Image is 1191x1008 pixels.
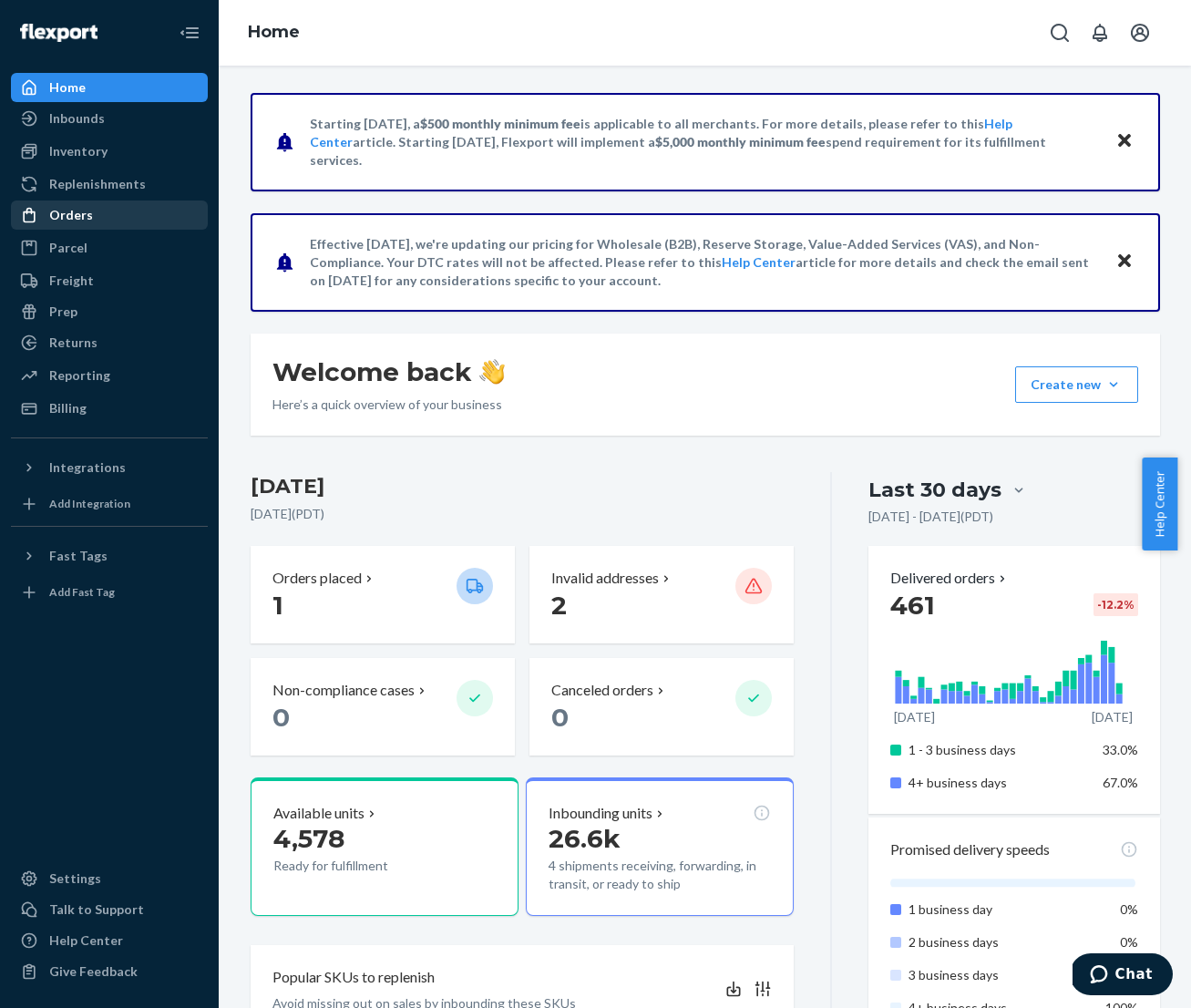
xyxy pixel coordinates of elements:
[655,134,826,149] span: $5,000 monthly minimum fee
[11,266,208,295] a: Freight
[11,201,208,230] a: Orders
[551,702,569,733] span: 0
[1120,901,1138,917] span: 0%
[171,15,208,51] button: Close Navigation
[49,206,93,224] div: Orders
[11,170,208,199] a: Replenishments
[272,702,290,733] span: 0
[549,823,621,854] span: 26.6k
[420,116,580,131] span: $500 monthly minimum fee
[894,708,935,726] p: [DATE]
[11,328,208,357] a: Returns
[549,857,771,893] p: 4 shipments receiving, forwarding, in transit, or ready to ship
[49,142,108,160] div: Inventory
[310,235,1098,290] p: Effective [DATE], we're updating our pricing for Wholesale (B2B), Reserve Storage, Value-Added Se...
[11,895,208,924] button: Talk to Support
[273,823,344,854] span: 4,578
[11,926,208,955] a: Help Center
[248,22,300,42] a: Home
[11,864,208,893] a: Settings
[11,453,208,482] button: Integrations
[551,568,659,589] p: Invalid addresses
[529,546,794,643] button: Invalid addresses 2
[551,680,653,701] p: Canceled orders
[49,399,87,417] div: Billing
[49,458,126,477] div: Integrations
[1093,593,1138,616] div: -12.2 %
[1142,458,1177,550] button: Help Center
[1082,15,1118,51] button: Open notifications
[233,6,314,59] ol: breadcrumbs
[722,254,796,270] a: Help Center
[909,933,1088,951] p: 2 business days
[1120,934,1138,950] span: 0%
[11,137,208,166] a: Inventory
[909,900,1088,919] p: 1 business day
[1092,708,1133,726] p: [DATE]
[549,803,652,824] p: Inbounding units
[526,777,794,916] button: Inbounding units26.6k4 shipments receiving, forwarding, in transit, or ready to ship
[272,680,415,701] p: Non-compliance cases
[1015,366,1138,403] button: Create new
[272,568,362,589] p: Orders placed
[11,541,208,571] button: Fast Tags
[49,496,130,511] div: Add Integration
[11,73,208,102] a: Home
[49,547,108,565] div: Fast Tags
[890,839,1050,860] p: Promised delivery speeds
[49,175,146,193] div: Replenishments
[551,590,567,621] span: 2
[1103,775,1138,790] span: 67.0%
[310,115,1098,170] p: Starting [DATE], a is applicable to all merchants. For more details, please refer to this article...
[272,396,505,414] p: Here’s a quick overview of your business
[273,857,442,875] p: Ready for fulfillment
[273,803,364,824] p: Available units
[11,957,208,986] button: Give Feedback
[49,366,110,385] div: Reporting
[49,869,101,888] div: Settings
[1122,15,1158,51] button: Open account menu
[890,590,935,621] span: 461
[49,78,86,97] div: Home
[49,900,144,919] div: Talk to Support
[1103,742,1138,757] span: 33.0%
[49,272,94,290] div: Freight
[49,962,138,981] div: Give Feedback
[49,303,77,321] div: Prep
[251,505,795,523] p: [DATE] ( PDT )
[49,334,98,352] div: Returns
[529,658,794,756] button: Canceled orders 0
[890,568,1010,589] button: Delivered orders
[1042,15,1078,51] button: Open Search Box
[909,774,1088,792] p: 4+ business days
[479,359,505,385] img: hand-wave emoji
[251,472,795,501] h3: [DATE]
[909,966,1088,984] p: 3 business days
[251,777,518,916] button: Available units4,578Ready for fulfillment
[11,104,208,133] a: Inbounds
[272,590,283,621] span: 1
[272,967,435,988] p: Popular SKUs to replenish
[868,508,993,526] p: [DATE] - [DATE] ( PDT )
[20,24,98,42] img: Flexport logo
[11,578,208,607] a: Add Fast Tag
[1073,953,1173,999] iframe: Opens a widget where you can chat to one of our agents
[49,931,123,950] div: Help Center
[1113,129,1136,155] button: Close
[49,239,87,257] div: Parcel
[11,489,208,519] a: Add Integration
[11,297,208,326] a: Prep
[11,233,208,262] a: Parcel
[909,741,1088,759] p: 1 - 3 business days
[11,394,208,423] a: Billing
[251,658,515,756] button: Non-compliance cases 0
[1113,249,1136,275] button: Close
[868,476,1001,504] div: Last 30 days
[11,361,208,390] a: Reporting
[272,355,505,388] h1: Welcome back
[49,584,115,600] div: Add Fast Tag
[251,546,515,643] button: Orders placed 1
